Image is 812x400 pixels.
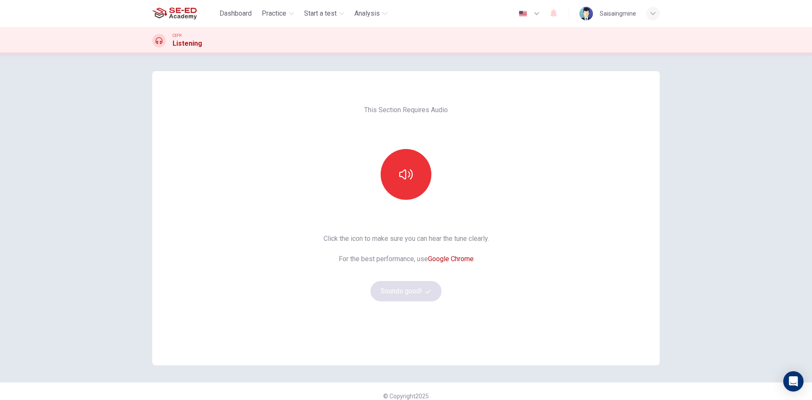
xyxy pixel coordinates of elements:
h1: Listening [173,39,202,49]
button: Practice [258,6,297,21]
span: Practice [262,8,286,19]
div: Open Intercom Messenger [783,371,804,392]
img: Profile picture [579,7,593,20]
span: © Copyright 2025 [383,393,429,400]
img: SE-ED Academy logo [152,5,197,22]
button: Start a test [301,6,348,21]
span: CEFR [173,33,181,39]
span: This Section Requires Audio [364,105,448,115]
div: Saisaingmine [600,8,636,19]
span: Analysis [354,8,380,19]
span: Click the icon to make sure you can hear the tune clearly. [324,234,489,244]
span: Start a test [304,8,337,19]
button: Analysis [351,6,391,21]
img: en [518,11,528,17]
span: For the best performance, use [324,254,489,264]
button: Dashboard [216,6,255,21]
a: Google Chrome [428,255,474,263]
span: Dashboard [219,8,252,19]
a: SE-ED Academy logo [152,5,216,22]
